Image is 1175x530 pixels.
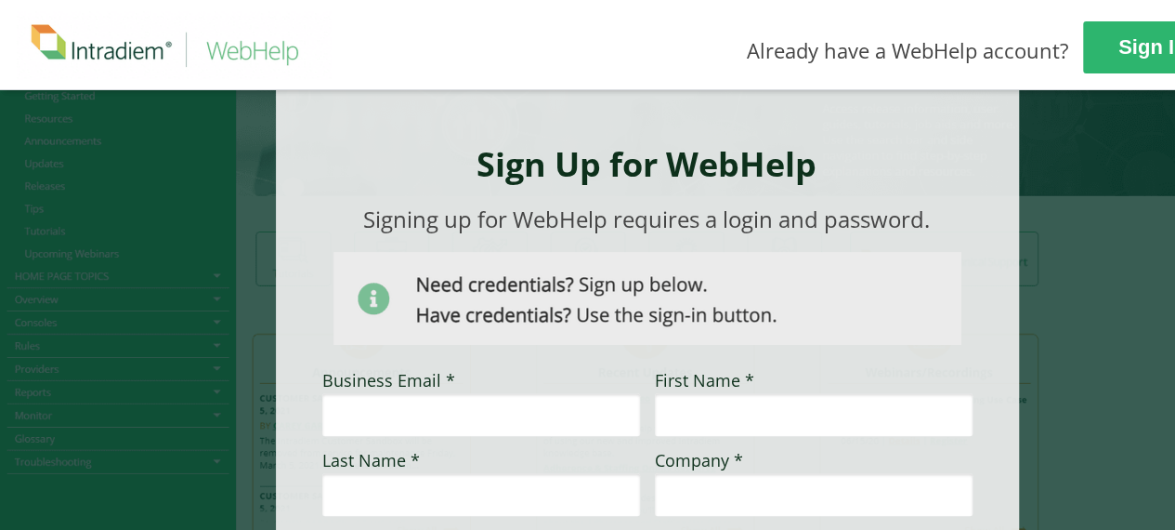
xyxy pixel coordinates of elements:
[655,449,743,471] span: Company *
[322,449,420,471] span: Last Name *
[322,369,455,391] span: Business Email *
[655,369,754,391] span: First Name *
[333,252,961,345] img: Need Credentials? Sign up below. Have Credentials? Use the sign-in button.
[363,204,930,234] span: Signing up for WebHelp requires a login and password.
[747,36,1069,64] span: Already have a WebHelp account?
[477,141,816,187] strong: Sign Up for WebHelp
